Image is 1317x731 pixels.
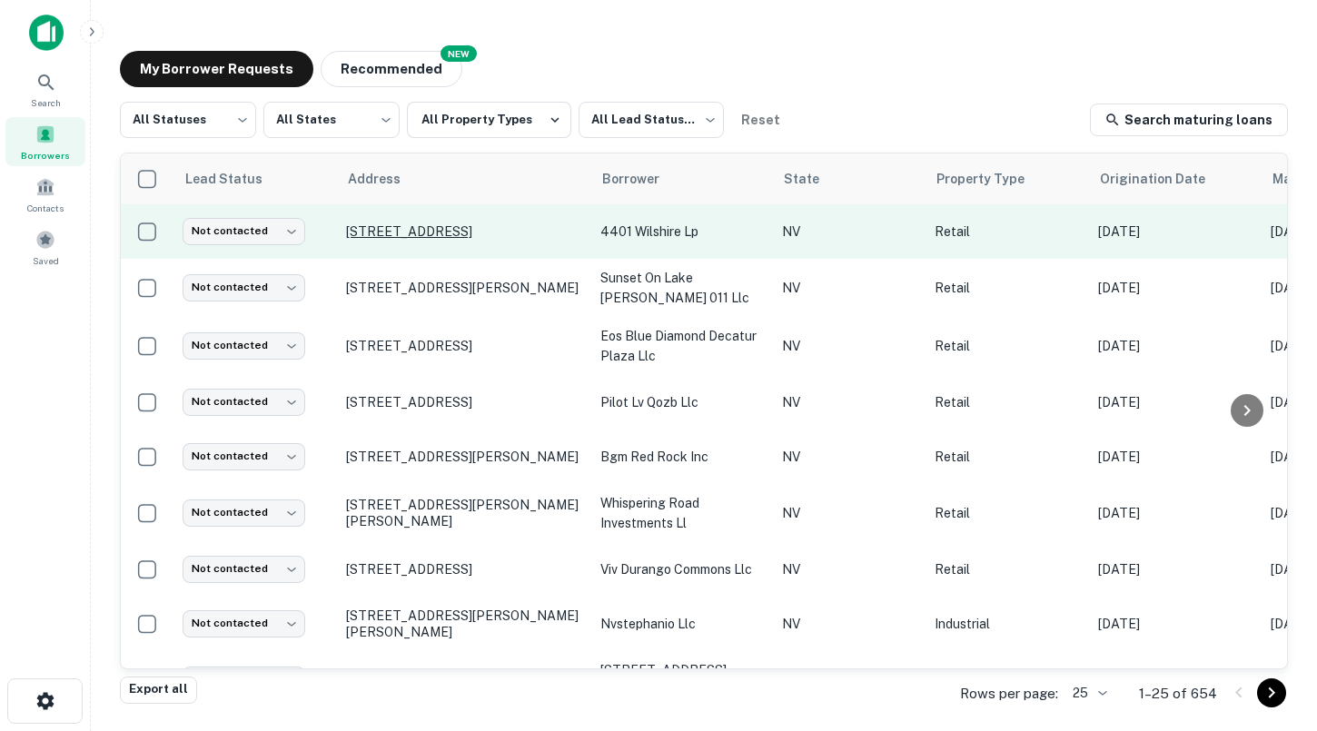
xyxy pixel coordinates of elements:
[346,394,582,410] p: [STREET_ADDRESS]
[1098,614,1253,634] p: [DATE]
[926,153,1089,204] th: Property Type
[183,332,305,359] div: Not contacted
[33,253,59,268] span: Saved
[1226,586,1317,673] iframe: Chat Widget
[183,667,305,693] div: Not contacted
[346,223,582,240] p: [STREET_ADDRESS]
[1089,153,1262,204] th: Origination Date
[5,170,85,219] a: Contacts
[782,278,916,298] p: NV
[1090,104,1288,136] a: Search maturing loans
[1098,278,1253,298] p: [DATE]
[600,222,764,242] p: 4401 wilshire lp
[600,493,764,533] p: whispering road investments ll
[935,336,1080,356] p: Retail
[1098,447,1253,467] p: [DATE]
[21,148,70,163] span: Borrowers
[602,168,683,190] span: Borrower
[263,96,400,143] div: All States
[773,153,926,204] th: State
[591,153,773,204] th: Borrower
[960,683,1058,705] p: Rows per page:
[346,497,582,529] p: [STREET_ADDRESS][PERSON_NAME][PERSON_NAME]
[346,280,582,296] p: [STREET_ADDRESS][PERSON_NAME]
[173,153,337,204] th: Lead Status
[441,45,477,62] div: NEW
[782,392,916,412] p: NV
[782,222,916,242] p: NV
[346,338,582,354] p: [STREET_ADDRESS]
[1098,336,1253,356] p: [DATE]
[935,447,1080,467] p: Retail
[935,222,1080,242] p: Retail
[120,677,197,704] button: Export all
[935,392,1080,412] p: Retail
[1098,392,1253,412] p: [DATE]
[782,336,916,356] p: NV
[407,102,571,138] button: All Property Types
[782,559,916,579] p: NV
[600,660,764,700] p: [STREET_ADDRESS][PERSON_NAME] llc
[183,610,305,637] div: Not contacted
[731,102,789,138] button: Reset
[5,222,85,272] a: Saved
[600,447,764,467] p: bgm red rock inc
[183,556,305,582] div: Not contacted
[27,201,64,215] span: Contacts
[600,559,764,579] p: viv durango commons llc
[1065,680,1110,706] div: 25
[936,168,1048,190] span: Property Type
[935,559,1080,579] p: Retail
[784,168,843,190] span: State
[183,499,305,526] div: Not contacted
[346,608,582,640] p: [STREET_ADDRESS][PERSON_NAME][PERSON_NAME]
[183,443,305,469] div: Not contacted
[1098,222,1253,242] p: [DATE]
[348,168,424,190] span: Address
[1098,503,1253,523] p: [DATE]
[346,561,582,578] p: [STREET_ADDRESS]
[782,503,916,523] p: NV
[183,389,305,415] div: Not contacted
[1100,168,1229,190] span: Origination Date
[120,96,256,143] div: All Statuses
[935,278,1080,298] p: Retail
[600,614,764,634] p: nvstephanio llc
[600,268,764,308] p: sunset on lake [PERSON_NAME] 011 llc
[579,96,724,143] div: All Lead Statuses
[183,274,305,301] div: Not contacted
[31,95,61,110] span: Search
[935,503,1080,523] p: Retail
[1098,559,1253,579] p: [DATE]
[337,153,591,204] th: Address
[5,117,85,166] a: Borrowers
[183,218,305,244] div: Not contacted
[782,614,916,634] p: NV
[600,392,764,412] p: pilot lv qozb llc
[1139,683,1217,705] p: 1–25 of 654
[29,15,64,51] img: capitalize-icon.png
[782,447,916,467] p: NV
[120,51,313,87] button: My Borrower Requests
[1257,678,1286,707] button: Go to next page
[346,449,582,465] p: [STREET_ADDRESS][PERSON_NAME]
[600,326,764,366] p: eos blue diamond decatur plaza llc
[935,614,1080,634] p: Industrial
[321,51,462,87] button: Recommended
[184,168,286,190] span: Lead Status
[5,64,85,114] a: Search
